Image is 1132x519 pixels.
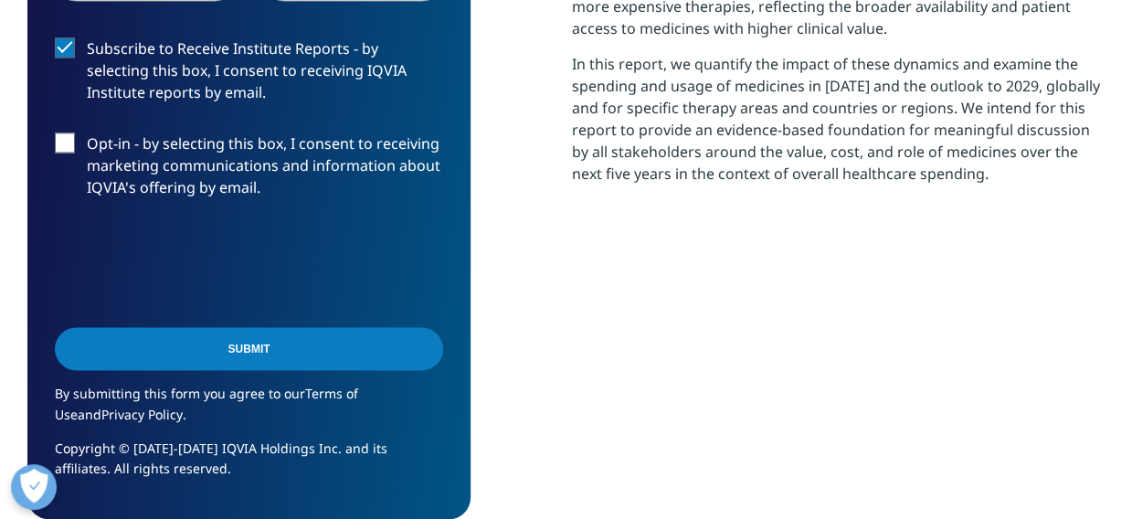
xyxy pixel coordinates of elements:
p: By submitting this form you agree to our and . [55,384,443,438]
p: In this report, we quantify the impact of these dynamics and examine the spending and usage of me... [572,53,1105,198]
iframe: reCAPTCHA [55,228,333,299]
button: Open Preferences [11,464,57,510]
label: Opt-in - by selecting this box, I consent to receiving marketing communications and information a... [55,132,443,208]
input: Submit [55,327,443,370]
a: Privacy Policy [101,405,183,422]
label: Subscribe to Receive Institute Reports - by selecting this box, I consent to receiving IQVIA Inst... [55,37,443,113]
p: Copyright © [DATE]-[DATE] IQVIA Holdings Inc. and its affiliates. All rights reserved. [55,438,443,492]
